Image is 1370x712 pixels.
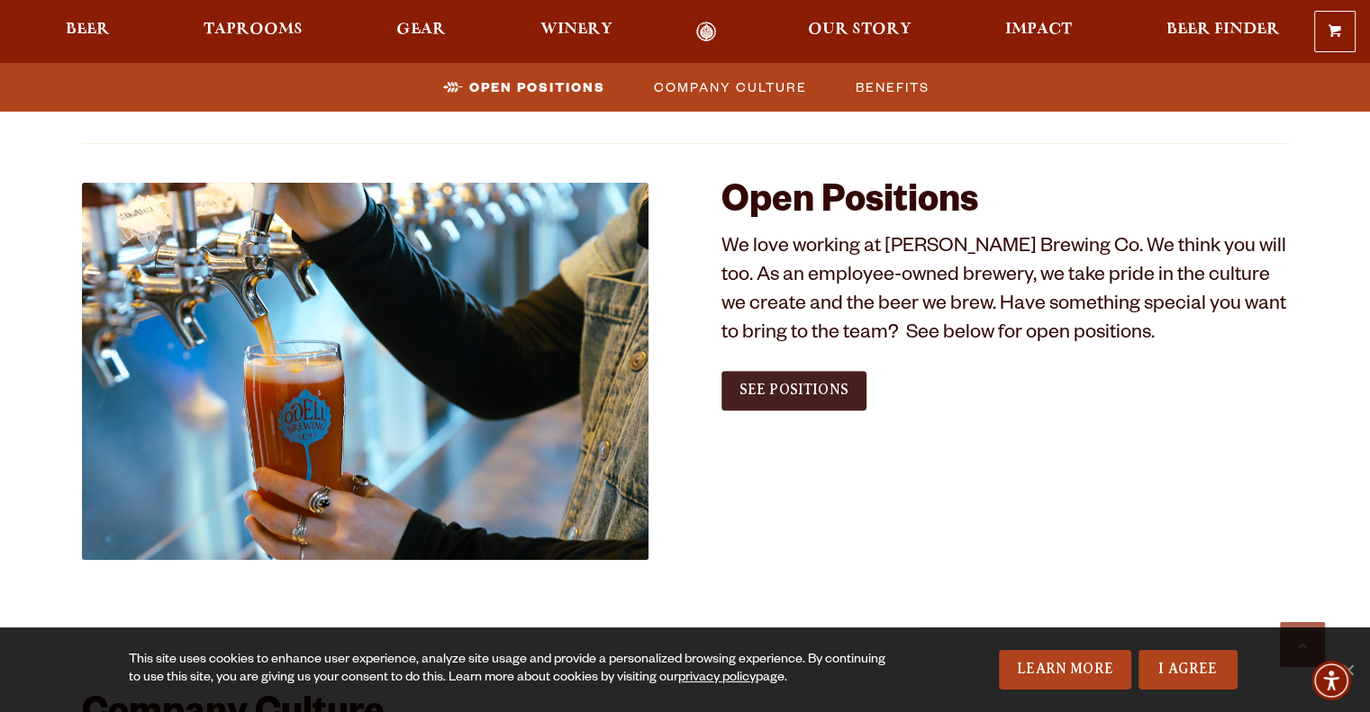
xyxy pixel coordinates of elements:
a: Our Story [796,22,923,42]
div: Accessibility Menu [1311,661,1351,700]
span: Benefits [856,74,930,100]
span: Impact [1005,23,1072,37]
a: Beer [54,22,122,42]
a: Odell Home [673,22,740,42]
a: Gear [385,22,458,42]
a: See Positions [721,371,866,410]
span: Gear [396,23,446,37]
p: We love working at [PERSON_NAME] Brewing Co. We think you will too. As an employee-owned brewery,... [721,235,1289,350]
span: Winery [540,23,612,37]
a: Winery [529,22,624,42]
a: Open Positions [432,74,614,100]
span: Our Story [808,23,912,37]
a: Taprooms [192,22,314,42]
div: This site uses cookies to enhance user experience, analyze site usage and provide a personalized ... [129,652,897,688]
span: Beer [66,23,110,37]
a: privacy policy [678,671,756,686]
img: Jobs_1 [82,183,649,560]
a: Learn More [999,650,1131,689]
a: Benefits [845,74,939,100]
span: Company Culture [654,74,807,100]
span: Taprooms [204,23,303,37]
span: Beer Finder [1166,23,1279,37]
a: Company Culture [643,74,816,100]
a: Scroll to top [1280,622,1325,667]
span: Open Positions [469,74,605,100]
h2: Open Positions [721,183,1289,226]
span: See Positions [739,382,848,398]
a: I Agree [1139,650,1238,689]
a: Beer Finder [1154,22,1291,42]
a: Impact [993,22,1084,42]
